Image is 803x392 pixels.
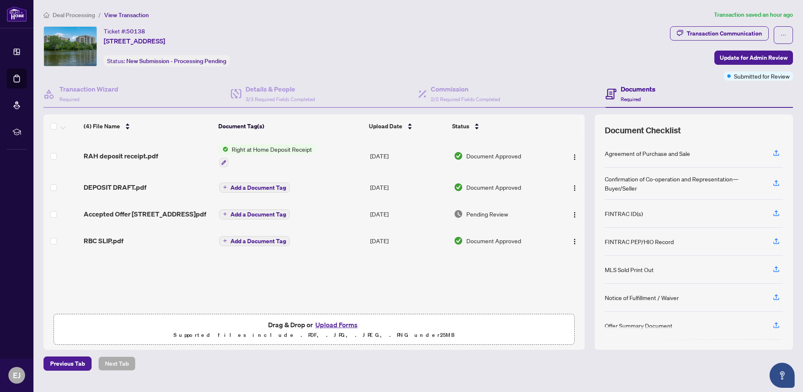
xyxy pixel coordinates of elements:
[223,185,227,189] span: plus
[369,122,402,131] span: Upload Date
[219,236,290,246] button: Add a Document Tag
[246,84,315,94] h4: Details & People
[84,182,146,192] span: DEPOSIT DRAFT.pdf
[367,227,450,254] td: [DATE]
[7,6,27,22] img: logo
[228,145,315,154] span: Right at Home Deposit Receipt
[246,96,315,102] span: 3/3 Required Fields Completed
[605,237,674,246] div: FINTRAC PEP/HIO Record
[230,238,286,244] span: Add a Document Tag
[454,151,463,160] img: Document Status
[605,174,763,193] div: Confirmation of Co-operation and Representation—Buyer/Seller
[126,28,145,35] span: 50138
[219,145,228,154] img: Status Icon
[621,84,655,94] h4: Documents
[98,10,101,20] li: /
[104,55,230,66] div: Status:
[126,57,226,65] span: New Submission - Processing Pending
[104,36,165,46] span: [STREET_ADDRESS]
[571,238,578,245] img: Logo
[431,96,500,102] span: 2/2 Required Fields Completed
[568,207,581,221] button: Logo
[770,363,795,388] button: Open asap
[230,211,286,217] span: Add a Document Tag
[367,138,450,174] td: [DATE]
[571,185,578,191] img: Logo
[59,330,569,340] p: Supported files include .PDF, .JPG, .JPEG, .PNG under 25 MB
[454,183,463,192] img: Document Status
[452,122,469,131] span: Status
[54,314,574,345] span: Drag & Drop orUpload FormsSupported files include .PDF, .JPG, .JPEG, .PNG under25MB
[466,236,521,245] span: Document Approved
[454,209,463,219] img: Document Status
[605,293,679,302] div: Notice of Fulfillment / Waiver
[568,149,581,163] button: Logo
[13,369,20,381] span: EJ
[84,151,158,161] span: RAH deposit receipt.pdf
[84,122,120,131] span: (4) File Name
[366,115,449,138] th: Upload Date
[219,183,290,193] button: Add a Document Tag
[454,236,463,245] img: Document Status
[44,27,97,66] img: IMG-N12338845_1.jpg
[223,212,227,216] span: plus
[466,183,521,192] span: Document Approved
[605,209,643,218] div: FINTRAC ID(s)
[568,234,581,247] button: Logo
[268,319,360,330] span: Drag & Drop or
[714,10,793,20] article: Transaction saved an hour ago
[50,357,85,370] span: Previous Tab
[466,151,521,160] span: Document Approved
[215,115,366,138] th: Document Tag(s)
[219,209,290,219] button: Add a Document Tag
[780,32,786,38] span: ellipsis
[367,174,450,201] td: [DATE]
[367,201,450,227] td: [DATE]
[104,26,145,36] div: Ticket #:
[80,115,215,138] th: (4) File Name
[687,27,762,40] div: Transaction Communication
[605,149,690,158] div: Agreement of Purchase and Sale
[670,26,769,41] button: Transaction Communication
[43,356,92,371] button: Previous Tab
[53,11,95,19] span: Deal Processing
[720,51,788,64] span: Update for Admin Review
[230,185,286,191] span: Add a Document Tag
[605,265,654,274] div: MLS Sold Print Out
[621,96,641,102] span: Required
[466,209,508,219] span: Pending Review
[219,209,290,219] button: Add a Document Tag
[84,209,206,219] span: Accepted Offer [STREET_ADDRESS]pdf
[223,239,227,243] span: plus
[43,12,49,18] span: home
[605,321,673,330] div: Offer Summary Document
[104,11,149,19] span: View Transaction
[571,211,578,218] img: Logo
[59,96,79,102] span: Required
[568,181,581,194] button: Logo
[734,71,790,81] span: Submitted for Review
[714,51,793,65] button: Update for Admin Review
[605,125,681,136] span: Document Checklist
[313,319,360,330] button: Upload Forms
[431,84,500,94] h4: Commission
[449,115,553,138] th: Status
[219,145,315,167] button: Status IconRight at Home Deposit Receipt
[219,182,290,193] button: Add a Document Tag
[59,84,118,94] h4: Transaction Wizard
[571,154,578,160] img: Logo
[84,236,123,246] span: RBC SLIP.pdf
[98,356,136,371] button: Next Tab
